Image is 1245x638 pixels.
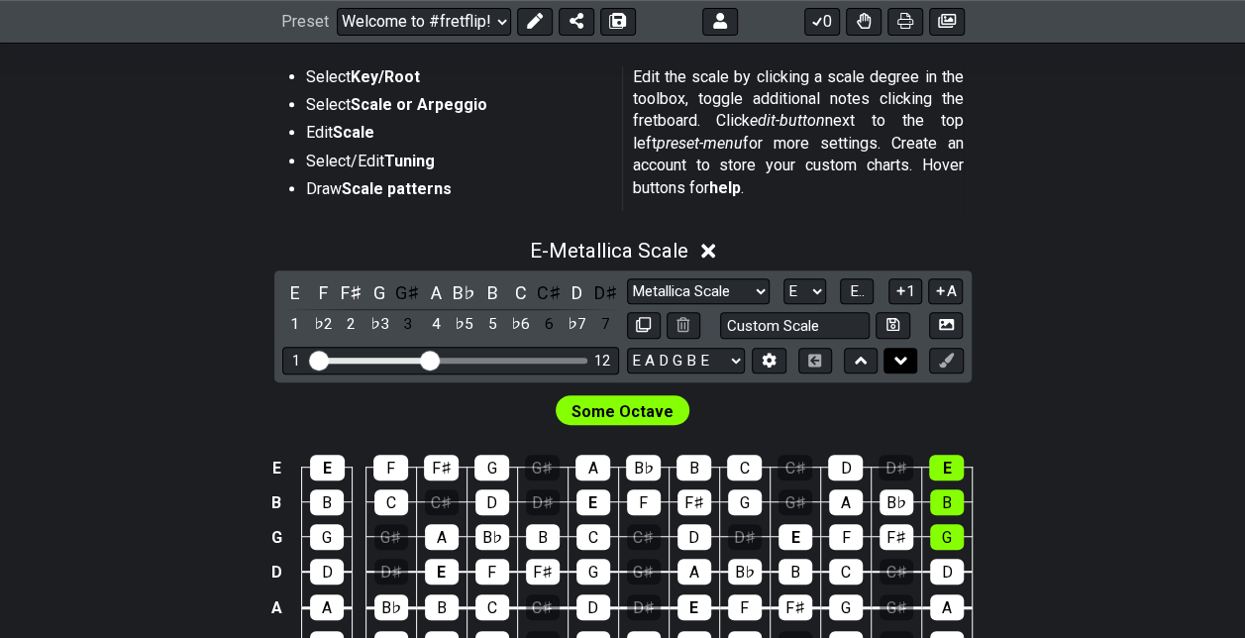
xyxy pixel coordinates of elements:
[633,66,964,199] p: Edit the scale by clicking a scale degree in the toolbox, toggle additional notes clicking the fr...
[883,348,917,374] button: Move down
[600,8,636,36] button: Save As (makes a copy)
[452,311,477,338] div: toggle scale degree
[475,524,509,550] div: B♭
[667,312,700,339] button: Delete
[657,134,743,153] em: preset-menu
[306,94,609,122] li: Select
[366,311,392,338] div: toggle scale degree
[850,282,865,300] span: E..
[479,311,505,338] div: toggle scale degree
[576,594,610,620] div: D
[264,555,288,590] td: D
[310,524,344,550] div: G
[929,8,965,36] button: Create image
[310,311,336,338] div: toggle scale degree
[425,489,459,515] div: C♯
[264,451,288,485] td: E
[627,348,745,374] select: Tuning
[306,122,609,150] li: Edit
[627,489,661,515] div: F
[709,178,741,197] strong: help
[828,455,863,480] div: D
[778,594,812,620] div: F♯
[264,589,288,626] td: A
[571,397,674,426] span: First enable full edit mode to edit
[829,489,863,515] div: A
[536,311,562,338] div: toggle scale degree
[576,524,610,550] div: C
[627,278,770,305] select: Scale
[752,348,785,374] button: Edit Tuning
[627,559,661,585] div: G♯
[888,278,922,305] button: 1
[728,559,762,585] div: B♭
[627,594,661,620] div: D♯
[778,559,812,585] div: B
[508,311,534,338] div: toggle scale degree
[592,311,618,338] div: toggle scale degree
[530,239,688,263] span: E - Metallica Scale
[310,279,336,306] div: toggle pitch class
[677,594,711,620] div: E
[804,8,840,36] button: 0
[880,559,913,585] div: C♯
[373,455,408,480] div: F
[374,524,408,550] div: G♯
[677,524,711,550] div: D
[576,559,610,585] div: G
[282,311,308,338] div: toggle scale degree
[526,594,560,620] div: C♯
[778,524,812,550] div: E
[876,312,909,339] button: Store user defined scale
[310,559,344,585] div: D
[565,279,590,306] div: toggle pitch class
[626,455,661,480] div: B♭
[351,95,487,114] strong: Scale or Arpeggio
[887,8,923,36] button: Print
[292,353,300,370] div: 1
[880,594,913,620] div: G♯
[928,278,963,305] button: A
[423,279,449,306] div: toggle pitch class
[281,13,329,32] span: Preset
[517,8,553,36] button: Edit Preset
[846,8,882,36] button: Toggle Dexterity for all fretkits
[306,151,609,178] li: Select/Edit
[366,279,392,306] div: toggle pitch class
[310,594,344,620] div: A
[384,152,435,170] strong: Tuning
[425,559,459,585] div: E
[702,8,738,36] button: Logout
[333,123,374,142] strong: Scale
[310,455,345,480] div: E
[880,524,913,550] div: F♯
[783,278,826,305] select: Tonic/Root
[728,524,762,550] div: D♯
[840,278,874,305] button: E..
[475,594,509,620] div: C
[475,559,509,585] div: F
[374,594,408,620] div: B♭
[575,455,610,480] div: A
[930,559,964,585] div: D
[424,455,459,480] div: F♯
[339,279,364,306] div: toggle pitch class
[929,312,963,339] button: Create Image
[475,489,509,515] div: D
[282,347,619,373] div: Visible fret range
[592,279,618,306] div: toggle pitch class
[929,348,963,374] button: First click edit preset to enable marker editing
[536,279,562,306] div: toggle pitch class
[526,489,560,515] div: D♯
[676,455,711,480] div: B
[395,279,421,306] div: toggle pitch class
[627,524,661,550] div: C♯
[829,559,863,585] div: C
[306,178,609,206] li: Draw
[264,485,288,520] td: B
[750,111,825,130] em: edit-button
[310,489,344,515] div: B
[525,455,560,480] div: G♯
[594,353,610,370] div: 12
[339,311,364,338] div: toggle scale degree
